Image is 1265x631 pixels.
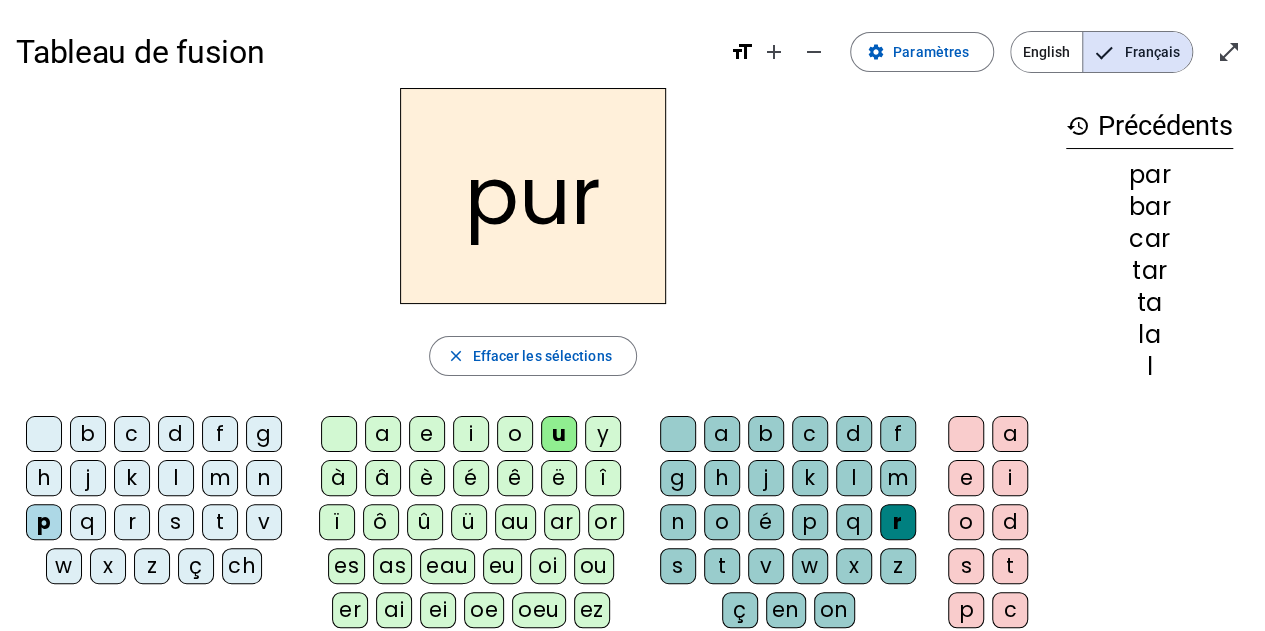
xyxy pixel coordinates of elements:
[1066,323,1233,347] div: la
[836,504,872,540] div: q
[1010,31,1193,73] mat-button-toggle-group: Language selection
[660,504,696,540] div: n
[722,592,758,628] div: ç
[792,416,828,452] div: c
[376,592,412,628] div: ai
[158,460,194,496] div: l
[544,504,580,540] div: ar
[1011,32,1082,72] span: English
[880,416,916,452] div: f
[748,416,784,452] div: b
[400,88,666,304] h2: pur
[420,548,475,584] div: eau
[26,460,62,496] div: h
[1066,291,1233,315] div: ta
[328,548,365,584] div: es
[992,460,1028,496] div: i
[365,460,401,496] div: â
[90,548,126,584] div: x
[754,32,794,72] button: Augmenter la taille de la police
[1217,40,1241,64] mat-icon: open_in_full
[836,548,872,584] div: x
[802,40,826,64] mat-icon: remove
[16,20,714,84] h1: Tableau de fusion
[836,416,872,452] div: d
[585,416,621,452] div: y
[202,460,238,496] div: m
[541,460,577,496] div: ë
[70,416,106,452] div: b
[541,416,577,452] div: u
[246,460,282,496] div: n
[178,548,214,584] div: ç
[948,592,984,628] div: p
[158,416,194,452] div: d
[748,460,784,496] div: j
[948,504,984,540] div: o
[409,416,445,452] div: e
[246,416,282,452] div: g
[762,40,786,64] mat-icon: add
[497,416,533,452] div: o
[766,592,806,628] div: en
[992,504,1028,540] div: d
[1066,195,1233,219] div: bar
[202,504,238,540] div: t
[429,336,636,376] button: Effacer les sélections
[70,504,106,540] div: q
[319,504,355,540] div: ï
[588,504,624,540] div: or
[158,504,194,540] div: s
[792,460,828,496] div: k
[453,416,489,452] div: i
[948,548,984,584] div: s
[1209,32,1249,72] button: Entrer en plein écran
[574,592,610,628] div: ez
[407,504,443,540] div: û
[70,460,106,496] div: j
[365,416,401,452] div: a
[704,548,740,584] div: t
[495,504,536,540] div: au
[321,460,357,496] div: à
[497,460,533,496] div: ê
[1066,114,1090,138] mat-icon: history
[704,460,740,496] div: h
[850,32,994,72] button: Paramètres
[880,504,916,540] div: r
[574,548,614,584] div: ou
[246,504,282,540] div: v
[585,460,621,496] div: î
[483,548,522,584] div: eu
[464,592,504,628] div: oe
[114,416,150,452] div: c
[730,40,754,64] mat-icon: format_size
[420,592,456,628] div: ei
[992,548,1028,584] div: t
[660,548,696,584] div: s
[363,504,399,540] div: ô
[512,592,566,628] div: oeu
[1066,227,1233,251] div: car
[114,460,150,496] div: k
[1083,32,1192,72] span: Français
[880,548,916,584] div: z
[46,548,82,584] div: w
[1066,259,1233,283] div: tar
[530,548,566,584] div: oi
[134,548,170,584] div: z
[893,40,969,64] span: Paramètres
[992,416,1028,452] div: a
[704,416,740,452] div: a
[748,504,784,540] div: é
[748,548,784,584] div: v
[880,460,916,496] div: m
[114,504,150,540] div: r
[202,416,238,452] div: f
[409,460,445,496] div: è
[472,344,611,368] span: Effacer les sélections
[792,504,828,540] div: p
[453,460,489,496] div: é
[660,460,696,496] div: g
[814,592,855,628] div: on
